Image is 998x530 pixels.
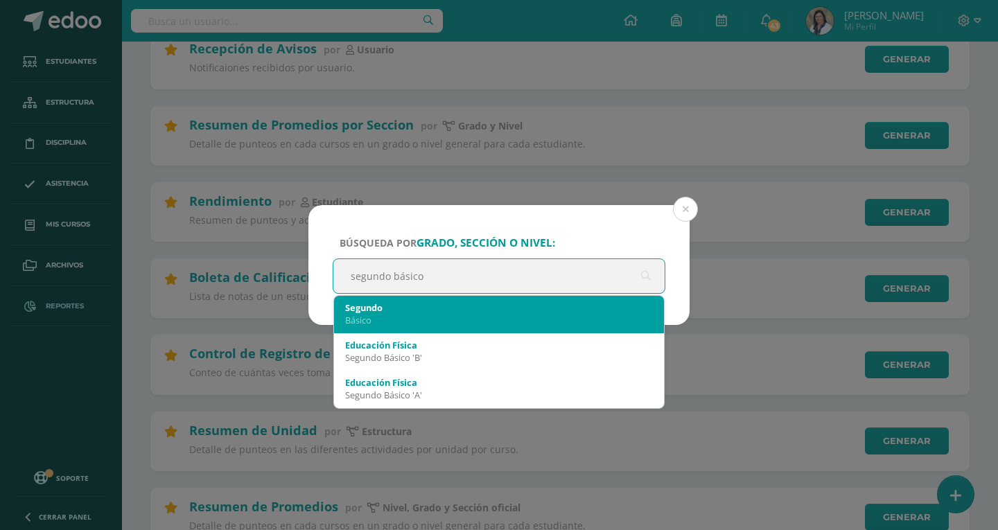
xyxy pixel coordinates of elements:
[673,197,698,222] button: Close (Esc)
[345,376,653,389] div: Educación Física
[340,236,555,249] span: Búsqueda por
[333,259,665,293] input: ej. Primero primaria, etc.
[417,236,555,250] strong: grado, sección o nivel:
[345,389,653,401] div: Segundo Básico 'A'
[345,301,653,314] div: Segundo
[345,351,653,364] div: Segundo Básico 'B'
[345,314,653,326] div: Básico
[345,339,653,351] div: Educación Física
